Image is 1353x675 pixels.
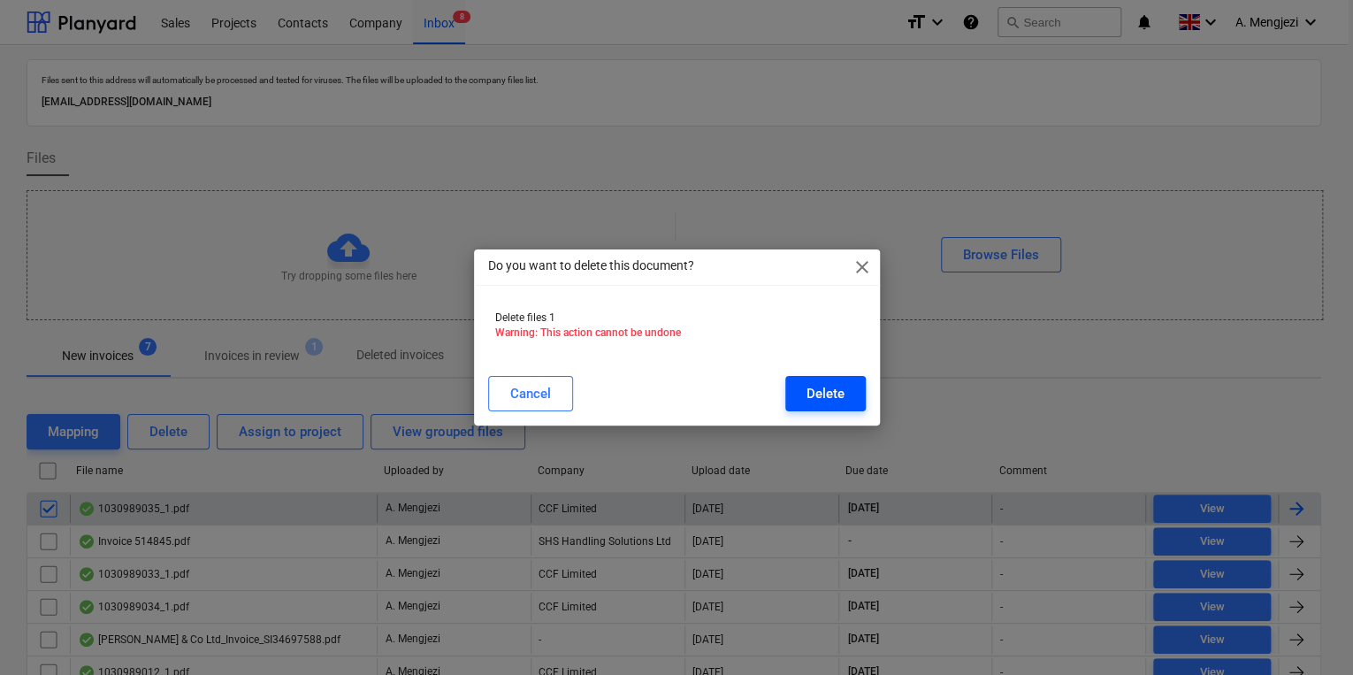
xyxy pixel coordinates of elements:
[495,326,859,341] p: Warning: This action cannot be undone
[495,311,859,326] p: Delete files 1
[785,376,866,411] button: Delete
[488,257,694,275] p: Do you want to delete this document?
[488,376,573,411] button: Cancel
[852,257,873,278] span: close
[1265,590,1353,675] iframe: Chat Widget
[806,382,845,405] div: Delete
[510,382,551,405] div: Cancel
